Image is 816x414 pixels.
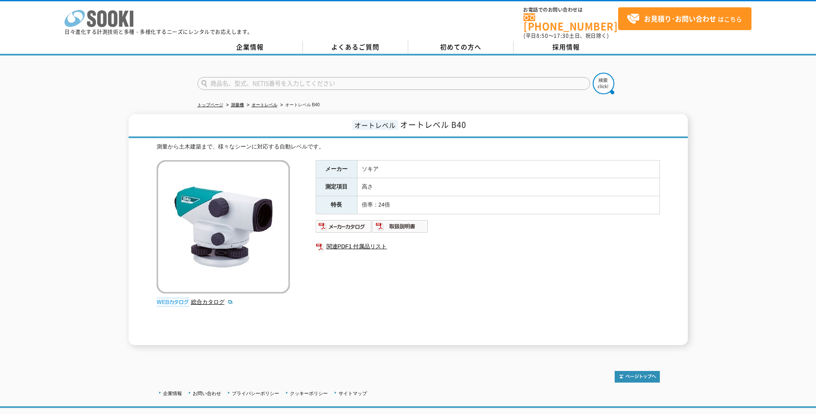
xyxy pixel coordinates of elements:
a: [PHONE_NUMBER] [523,13,618,31]
a: オートレベル [252,102,277,107]
strong: お見積り･お問い合わせ [644,13,716,24]
li: オートレベル B40 [279,101,320,110]
a: 取扱説明書 [372,225,428,232]
p: 日々進化する計測技術と多種・多様化するニーズにレンタルでお応えします。 [65,29,253,34]
td: 倍率：24倍 [357,196,659,214]
img: オートレベル B40 [157,160,290,294]
a: プライバシーポリシー [232,391,279,396]
a: 初めての方へ [408,41,514,54]
th: 測定項目 [316,178,357,196]
td: 高さ [357,178,659,196]
a: サイトマップ [339,391,367,396]
input: 商品名、型式、NETIS番号を入力してください [197,77,590,90]
th: メーカー [316,160,357,178]
span: オートレベル [352,120,398,130]
a: 採用情報 [514,41,619,54]
span: お電話でのお問い合わせは [523,7,618,12]
span: (平日 ～ 土日、祝日除く) [523,32,609,40]
a: 総合カタログ [191,299,233,305]
a: トップページ [197,102,223,107]
a: メーカーカタログ [316,225,372,232]
img: メーカーカタログ [316,219,372,233]
div: 測量から土木建築まで、様々なシーンに対応する自動レベルです。 [157,142,660,151]
a: 測量機 [231,102,244,107]
a: 関連PDF1 付属品リスト [316,241,660,252]
img: トップページへ [615,371,660,383]
th: 特長 [316,196,357,214]
a: よくあるご質問 [303,41,408,54]
img: webカタログ [157,298,189,306]
a: 企業情報 [197,41,303,54]
a: クッキーポリシー [290,391,328,396]
span: はこちら [627,12,742,25]
a: お見積り･お問い合わせはこちら [618,7,751,30]
img: btn_search.png [593,73,614,94]
a: 企業情報 [163,391,182,396]
span: 初めての方へ [440,42,481,52]
span: オートレベル B40 [400,119,466,130]
span: 8:50 [536,32,548,40]
img: 取扱説明書 [372,219,428,233]
td: ソキア [357,160,659,178]
span: 17:30 [554,32,569,40]
a: お問い合わせ [193,391,221,396]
